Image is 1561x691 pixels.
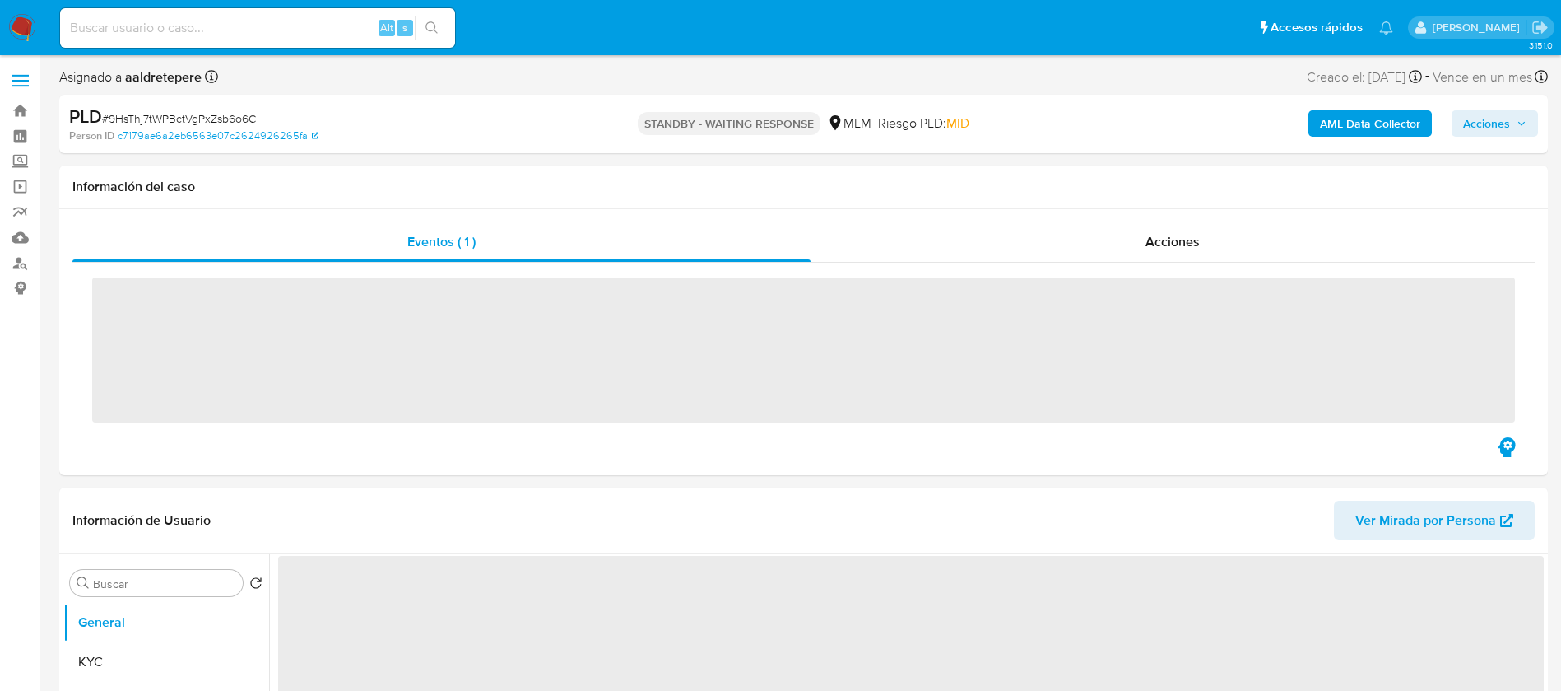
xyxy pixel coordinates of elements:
[1271,19,1363,36] span: Accesos rápidos
[1379,21,1393,35] a: Notificaciones
[93,577,236,591] input: Buscar
[638,112,820,135] p: STANDBY - WAITING RESPONSE
[1433,20,1526,35] p: alicia.aldreteperez@mercadolibre.com.mx
[63,642,269,682] button: KYC
[380,20,393,35] span: Alt
[122,68,202,86] b: aaldretepere
[1145,232,1200,251] span: Acciones
[59,68,202,86] span: Asignado a
[102,110,256,127] span: # 9HsThj7tWPBctVgPxZsb6o6C
[92,278,1515,423] span: ‌
[407,232,476,251] span: Eventos ( 1 )
[77,577,90,590] button: Buscar
[69,103,102,129] b: PLD
[1355,501,1496,540] span: Ver Mirada por Persona
[1452,110,1538,137] button: Acciones
[1425,66,1429,88] span: -
[827,114,871,133] div: MLM
[1531,19,1549,36] a: Salir
[118,128,318,143] a: c7179ae6a2eb6563e07c2624926265fa
[60,17,455,39] input: Buscar usuario o caso...
[1334,501,1535,540] button: Ver Mirada por Persona
[1320,110,1420,137] b: AML Data Collector
[946,114,969,133] span: MID
[402,20,407,35] span: s
[1433,68,1532,86] span: Vence en un mes
[72,179,1535,195] h1: Información del caso
[878,114,969,133] span: Riesgo PLD:
[415,16,448,40] button: search-icon
[249,577,262,595] button: Volver al orden por defecto
[63,603,269,642] button: General
[72,512,211,529] h1: Información de Usuario
[1308,110,1432,137] button: AML Data Collector
[69,128,114,143] b: Person ID
[1463,110,1510,137] span: Acciones
[1307,66,1422,88] div: Creado el: [DATE]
